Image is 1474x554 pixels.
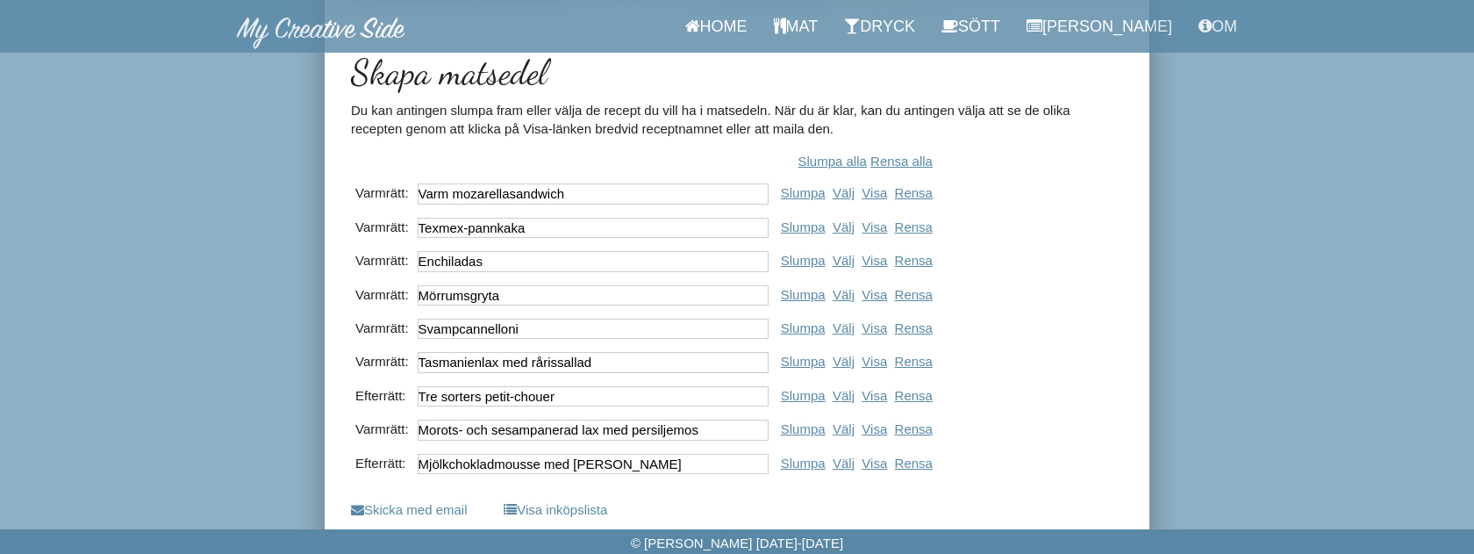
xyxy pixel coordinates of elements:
a: Rensa [895,185,933,200]
a: Rensa [895,421,933,436]
a: Visa [862,219,887,234]
a: Välj [833,456,855,471]
a: Slumpa [781,421,826,436]
a: Visa inköpslista [504,502,607,517]
a: Rensa [895,320,933,335]
span: © [PERSON_NAME] [DATE]-[DATE] [631,536,843,550]
a: Visa [862,185,887,200]
h5: Varmrätt: [355,219,409,234]
h5: Varmrätt: [355,253,409,268]
a: Slumpa [781,320,826,335]
a: Visa [862,388,887,403]
a: Slumpa alla [798,154,866,169]
a: Slumpa [781,185,826,200]
h5: Varmrätt: [355,185,409,200]
a: Rensa [895,287,933,302]
a: Välj [833,287,855,302]
a: Visa [862,456,887,471]
a: Rensa [895,253,933,268]
h2: Skapa matsedel [351,53,1123,91]
a: Rensa [895,388,933,403]
a: Visa [862,253,887,268]
h5: Varmrätt: [355,287,409,302]
h5: Varmrätt: [355,354,409,369]
a: Välj [833,185,855,200]
p: Du kan antingen slumpa fram eller välja de recept du vill ha i matsedeln. När du är klar, kan du ... [351,101,1123,139]
a: Slumpa [781,354,826,369]
img: MyCreativeSide [237,18,405,49]
a: Slumpa [781,456,826,471]
a: Välj [833,354,855,369]
a: Välj [833,421,855,436]
a: Slumpa [781,219,826,234]
a: Skicka med email [351,502,468,517]
a: Rensa [895,354,933,369]
a: Välj [833,388,855,403]
a: Slumpa [781,287,826,302]
h5: Efterrätt: [355,456,406,471]
a: Välj [833,253,855,268]
a: Rensa [895,219,933,234]
h5: Varmrätt: [355,421,409,436]
a: Visa [862,287,887,302]
a: Rensa alla [870,154,933,169]
a: Visa [862,354,887,369]
a: Välj [833,219,855,234]
a: Slumpa [781,388,826,403]
h5: Varmrätt: [355,320,409,335]
a: Slumpa [781,253,826,268]
a: Visa [862,320,887,335]
h5: Efterrätt: [355,388,406,403]
a: Visa [862,421,887,436]
a: Rensa [895,456,933,471]
a: Välj [833,320,855,335]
